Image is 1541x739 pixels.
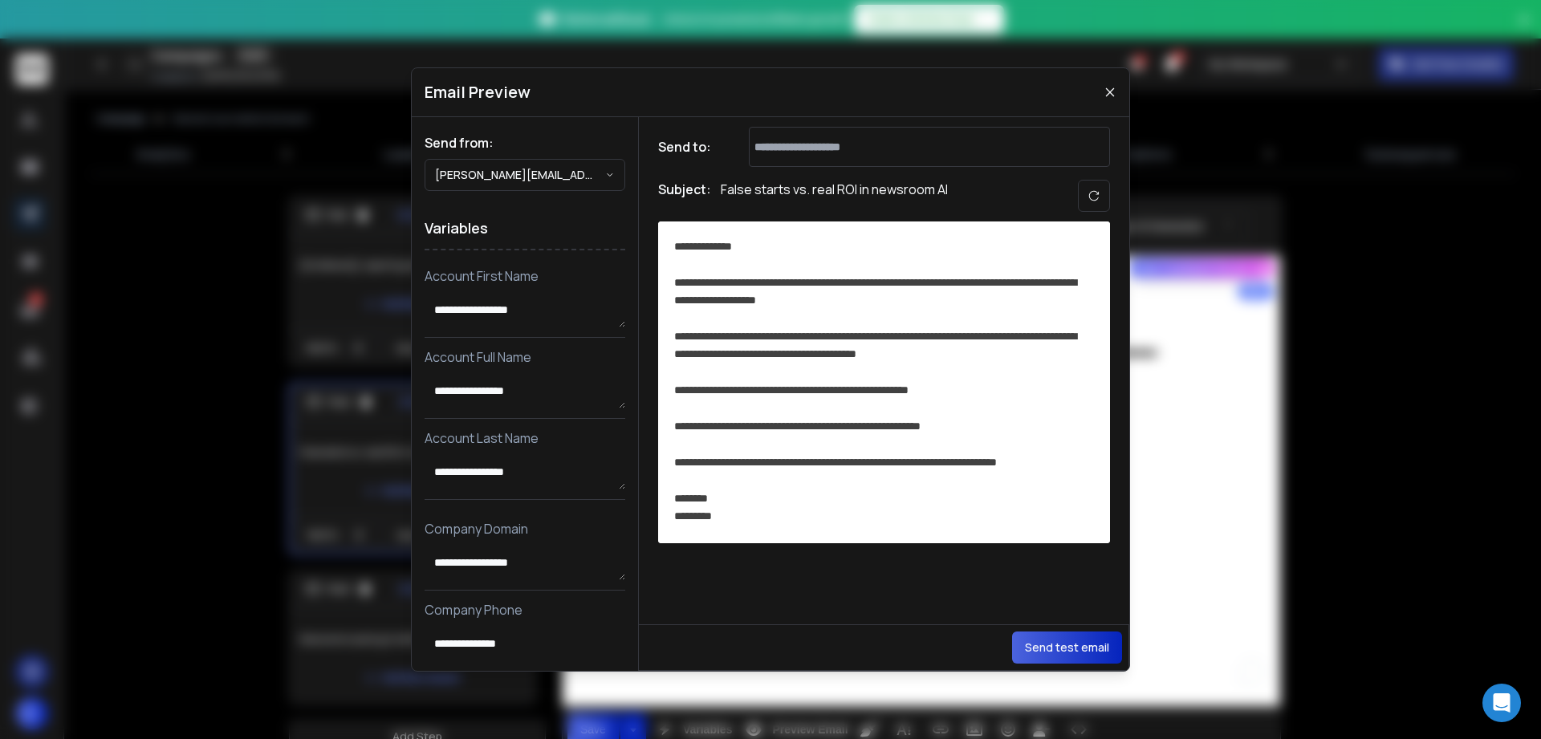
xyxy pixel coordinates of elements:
[425,347,625,367] p: Account Full Name
[1482,684,1521,722] div: Open Intercom Messenger
[1012,631,1122,664] button: Send test email
[425,266,625,286] p: Account First Name
[425,600,625,619] p: Company Phone
[425,428,625,448] p: Account Last Name
[425,207,625,250] h1: Variables
[435,167,605,183] p: [PERSON_NAME][EMAIL_ADDRESS][DOMAIN_NAME]
[425,519,625,538] p: Company Domain
[425,133,625,152] h1: Send from:
[425,81,531,104] h1: Email Preview
[658,137,722,156] h1: Send to:
[721,180,948,212] p: False starts vs. real ROI in newsroom AI
[658,180,711,212] h1: Subject:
